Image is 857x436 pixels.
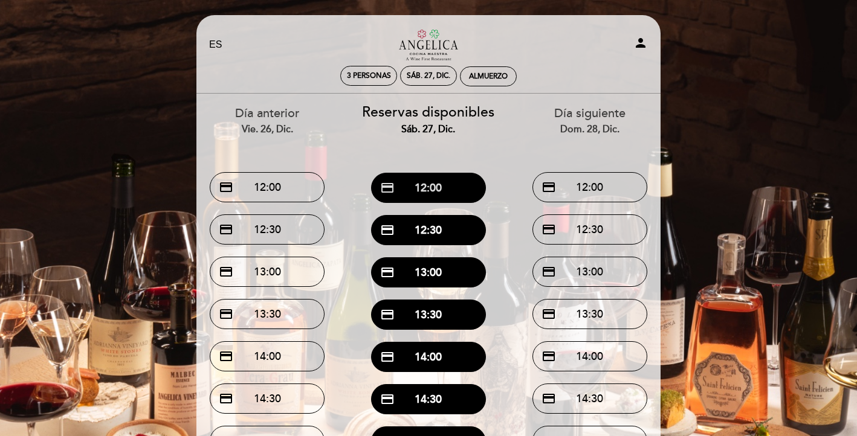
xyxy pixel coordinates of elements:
span: credit_card [219,307,233,321]
button: person [633,36,648,54]
button: credit_card 12:30 [532,214,647,245]
span: credit_card [380,350,395,364]
span: credit_card [380,392,395,406]
button: credit_card 12:30 [371,215,486,245]
span: credit_card [542,180,556,194]
button: credit_card 14:30 [371,384,486,414]
button: credit_card 13:00 [210,257,325,287]
div: Día siguiente [518,105,661,136]
button: credit_card 13:00 [532,257,647,287]
span: credit_card [219,222,233,237]
button: credit_card 14:00 [371,342,486,372]
span: credit_card [542,264,556,279]
span: credit_card [542,307,556,321]
span: credit_card [219,264,233,279]
button: credit_card 14:00 [210,341,325,371]
i: person [633,36,648,50]
div: Reservas disponibles [357,103,500,136]
button: credit_card 13:30 [532,299,647,329]
span: 3 personas [347,71,391,80]
div: dom. 28, dic. [518,123,661,136]
span: credit_card [542,222,556,237]
button: credit_card 12:00 [532,172,647,202]
span: credit_card [542,391,556,406]
span: credit_card [380,265,395,280]
button: credit_card 12:00 [371,173,486,203]
span: credit_card [542,349,556,364]
button: credit_card 13:30 [210,299,325,329]
span: credit_card [380,181,395,195]
button: credit_card 12:00 [210,172,325,202]
div: sáb. 27, dic. [407,71,450,80]
button: credit_card 14:30 [210,383,325,414]
span: credit_card [380,307,395,322]
button: credit_card 12:30 [210,214,325,245]
button: credit_card 14:00 [532,341,647,371]
a: Restaurante [PERSON_NAME] Maestra [353,28,504,62]
span: credit_card [219,349,233,364]
button: credit_card 13:00 [371,257,486,287]
div: Día anterior [196,105,339,136]
span: credit_card [219,391,233,406]
span: credit_card [219,180,233,194]
div: vie. 26, dic. [196,123,339,136]
button: credit_card 14:30 [532,383,647,414]
button: credit_card 13:30 [371,300,486,330]
span: credit_card [380,223,395,237]
div: Almuerzo [469,72,508,81]
div: sáb. 27, dic. [357,123,500,136]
